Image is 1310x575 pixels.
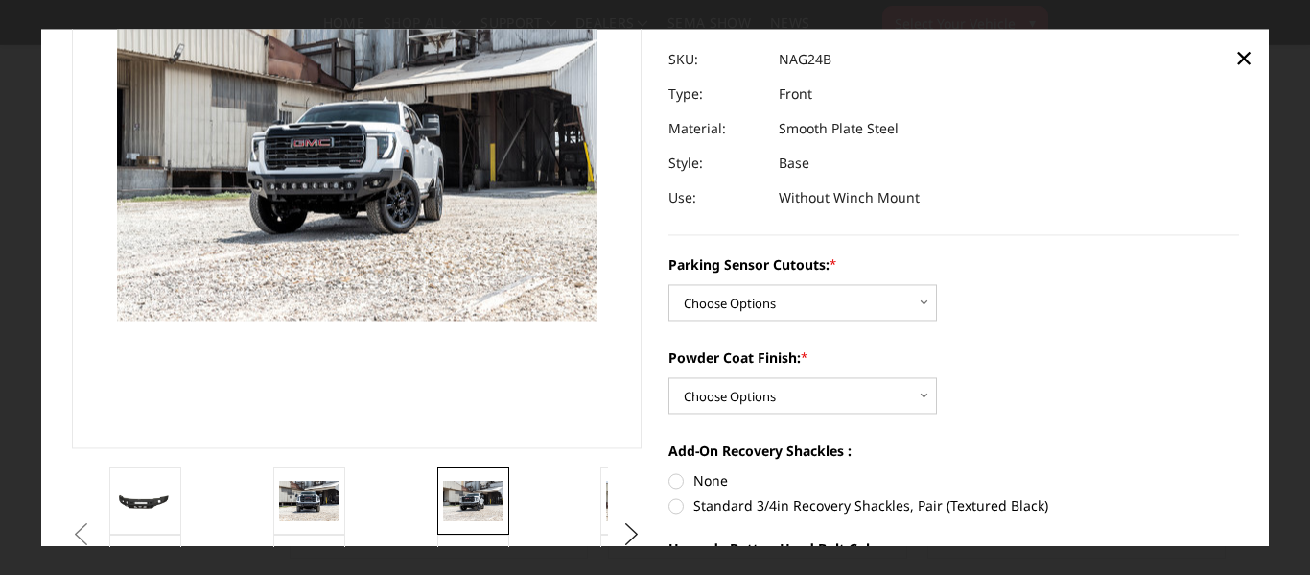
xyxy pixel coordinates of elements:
label: Upgrade Button Head Bolt Color: [668,539,1239,559]
label: None [668,470,1239,491]
img: 2024-2025 GMC 2500-3500 - Freedom Series - Base Front Bumper (non-winch) [279,481,339,521]
label: Powder Coat Finish: [668,347,1239,368]
a: Close [1228,43,1259,74]
dd: Smooth Plate Steel [779,111,899,146]
img: 2024-2025 GMC 2500-3500 - Freedom Series - Base Front Bumper (non-winch) [443,481,503,521]
dd: Base [779,146,809,180]
img: 2024-2025 GMC 2500-3500 - Freedom Series - Base Front Bumper (non-winch) [115,488,175,515]
dt: Use: [668,180,764,215]
label: Parking Sensor Cutouts: [668,254,1239,275]
span: × [1235,37,1252,79]
dd: NAG24B [779,42,831,77]
iframe: Chat Widget [1214,483,1310,575]
label: Add-On Recovery Shackles : [668,441,1239,461]
button: Previous [67,520,96,549]
dt: Type: [668,77,764,111]
dt: SKU: [668,42,764,77]
dt: Style: [668,146,764,180]
dt: Material: [668,111,764,146]
img: 2024-2025 GMC 2500-3500 - Freedom Series - Base Front Bumper (non-winch) [606,482,667,521]
label: Standard 3/4in Recovery Shackles, Pair (Textured Black) [668,495,1239,515]
dd: Front [779,77,812,111]
dd: Without Winch Mount [779,180,920,215]
button: Next [618,520,646,549]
